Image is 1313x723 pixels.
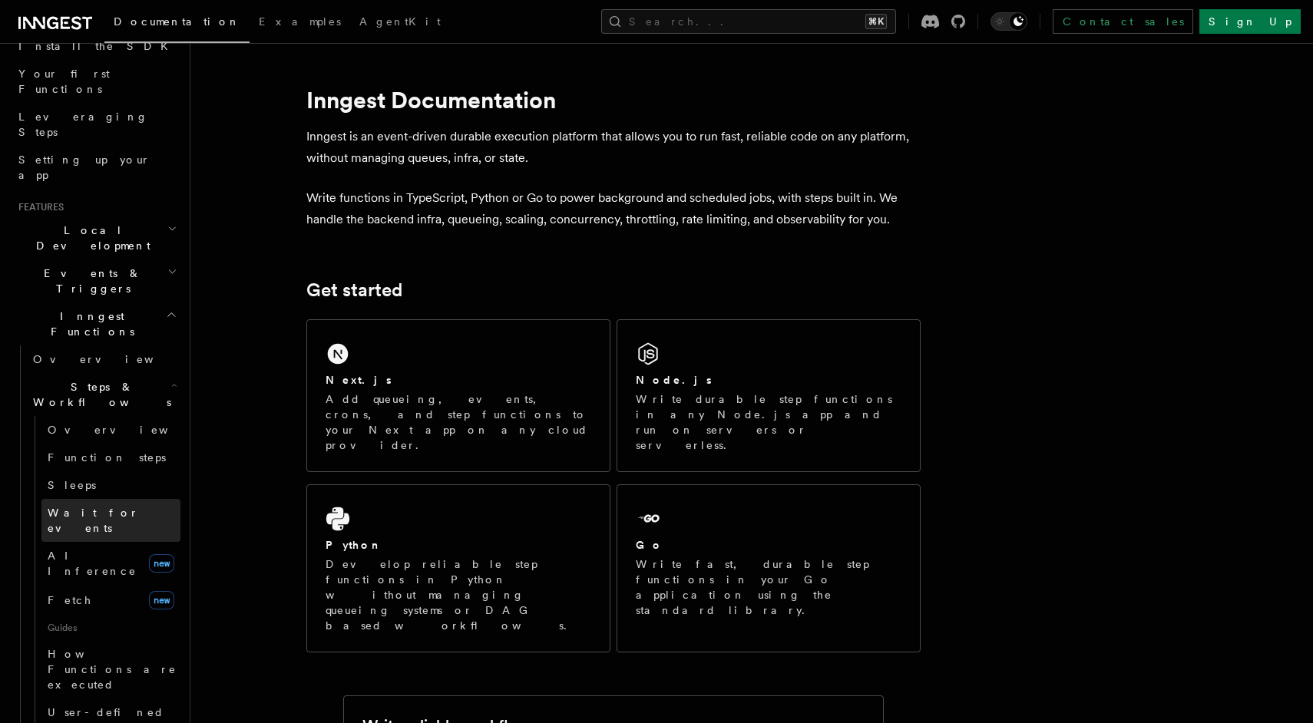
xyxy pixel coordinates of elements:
[350,5,450,41] a: AgentKit
[306,484,610,652] a: PythonDevelop reliable step functions in Python without managing queueing systems or DAG based wo...
[259,15,341,28] span: Examples
[991,12,1027,31] button: Toggle dark mode
[18,154,150,181] span: Setting up your app
[306,319,610,472] a: Next.jsAdd queueing, events, crons, and step functions to your Next app on any cloud provider.
[41,471,180,499] a: Sleeps
[617,319,921,472] a: Node.jsWrite durable step functions in any Node.js app and run on servers or serverless.
[12,146,180,189] a: Setting up your app
[12,302,180,345] button: Inngest Functions
[33,353,191,365] span: Overview
[250,5,350,41] a: Examples
[18,68,110,95] span: Your first Functions
[104,5,250,43] a: Documentation
[326,556,591,633] p: Develop reliable step functions in Python without managing queueing systems or DAG based workflows.
[12,103,180,146] a: Leveraging Steps
[27,379,171,410] span: Steps & Workflows
[41,542,180,585] a: AI Inferencenew
[326,537,382,553] h2: Python
[48,479,96,491] span: Sleeps
[48,594,92,606] span: Fetch
[48,424,206,436] span: Overview
[306,126,921,169] p: Inngest is an event-driven durable execution platform that allows you to run fast, reliable code ...
[27,373,180,416] button: Steps & Workflows
[326,372,392,388] h2: Next.js
[48,451,166,464] span: Function steps
[18,111,148,138] span: Leveraging Steps
[48,648,177,691] span: How Functions are executed
[12,309,166,339] span: Inngest Functions
[636,556,901,618] p: Write fast, durable step functions in your Go application using the standard library.
[41,499,180,542] a: Wait for events
[41,616,180,640] span: Guides
[306,187,921,230] p: Write functions in TypeScript, Python or Go to power background and scheduled jobs, with steps bu...
[41,585,180,616] a: Fetchnew
[12,32,180,60] a: Install the SDK
[12,201,64,213] span: Features
[48,550,137,577] span: AI Inference
[41,640,180,698] a: How Functions are executed
[12,259,180,302] button: Events & Triggers
[326,391,591,453] p: Add queueing, events, crons, and step functions to your Next app on any cloud provider.
[617,484,921,652] a: GoWrite fast, durable step functions in your Go application using the standard library.
[636,391,901,453] p: Write durable step functions in any Node.js app and run on servers or serverless.
[114,15,240,28] span: Documentation
[12,223,167,253] span: Local Development
[18,40,177,52] span: Install the SDK
[27,345,180,373] a: Overview
[149,591,174,609] span: new
[306,86,921,114] h1: Inngest Documentation
[12,266,167,296] span: Events & Triggers
[149,554,174,573] span: new
[306,279,402,301] a: Get started
[12,60,180,103] a: Your first Functions
[359,15,441,28] span: AgentKit
[601,9,896,34] button: Search...⌘K
[41,444,180,471] a: Function steps
[636,537,663,553] h2: Go
[12,216,180,259] button: Local Development
[48,507,139,534] span: Wait for events
[636,372,712,388] h2: Node.js
[41,416,180,444] a: Overview
[1053,9,1193,34] a: Contact sales
[865,14,887,29] kbd: ⌘K
[1199,9,1301,34] a: Sign Up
